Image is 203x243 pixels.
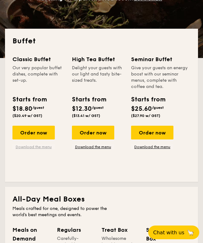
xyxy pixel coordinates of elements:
[131,55,191,64] div: Seminar Buffet
[12,65,64,90] div: Our very popular buffet dishes, complete with set-up.
[12,114,42,118] span: ($20.49 w/ GST)
[153,230,184,236] span: Chat with us
[72,65,124,90] div: Delight your guests with our light and tasty bite-sized treats.
[12,36,191,46] h2: Buffet
[131,95,158,104] div: Starts from
[72,105,92,113] span: $12.30
[146,226,191,243] div: Seminar Meal Box
[57,226,94,234] div: Regulars
[92,105,104,110] span: /guest
[72,55,124,64] div: High Tea Buffet
[101,226,139,234] div: Treat Box
[152,105,164,110] span: /guest
[12,55,64,64] div: Classic Buffet
[12,105,32,113] span: $18.80
[131,105,152,113] span: $25.60
[12,95,36,104] div: Starts from
[72,114,100,118] span: ($13.41 w/ GST)
[32,105,44,110] span: /guest
[131,144,173,149] a: Download the menu
[72,126,114,139] div: Order now
[72,144,114,149] a: Download the menu
[12,194,191,204] h2: All-Day Meal Boxes
[12,144,55,149] a: Download the menu
[12,126,55,139] div: Order now
[187,229,194,236] span: 🦙
[72,95,95,104] div: Starts from
[131,126,173,139] div: Order now
[148,226,199,239] button: Chat with us🦙
[12,226,50,243] div: Meals on Demand
[131,65,191,90] div: Give your guests an energy boost with our seminar menus, complete with coffee and tea.
[131,114,160,118] span: ($27.90 w/ GST)
[12,206,119,218] div: Meals crafted for one, designed to power the world's best meetings and events.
